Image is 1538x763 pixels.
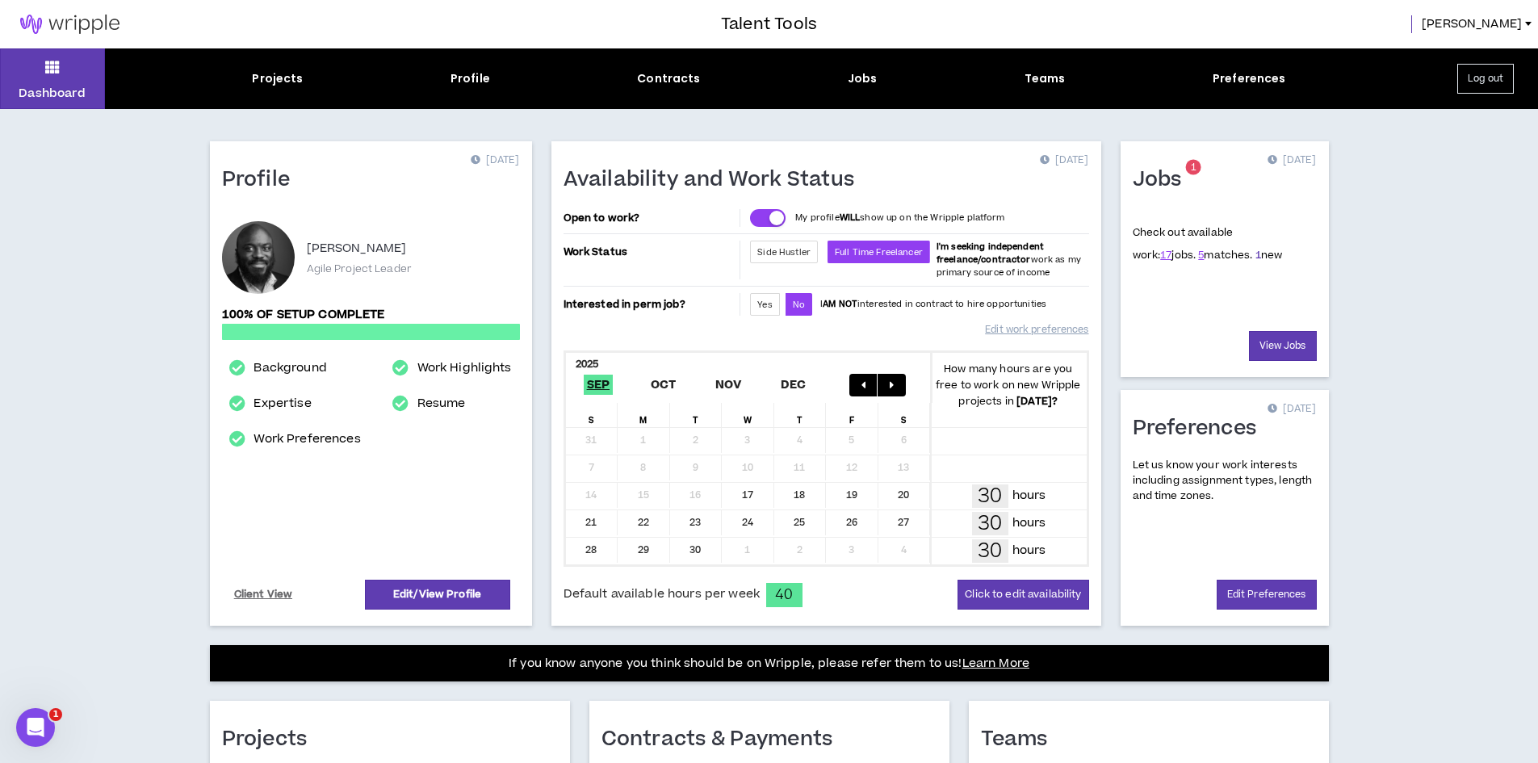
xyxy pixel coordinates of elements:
[1422,15,1522,33] span: [PERSON_NAME]
[777,375,810,395] span: Dec
[417,394,466,413] a: Resume
[601,727,845,753] h1: Contracts & Payments
[774,403,827,427] div: T
[1025,70,1066,87] div: Teams
[307,239,407,258] p: [PERSON_NAME]
[564,212,737,224] p: Open to work?
[823,298,857,310] strong: AM NOT
[937,241,1081,279] span: work as my primary source of income
[937,241,1044,266] b: I'm seeking independent freelance/contractor
[222,221,295,294] div: Kenny F.
[618,403,670,427] div: M
[1268,401,1316,417] p: [DATE]
[576,357,599,371] b: 2025
[1160,248,1171,262] a: 17
[451,70,490,87] div: Profile
[930,361,1087,409] p: How many hours are you free to work on new Wripple projects in
[254,430,360,449] a: Work Preferences
[985,316,1088,344] a: Edit work preferences
[757,246,811,258] span: Side Hustler
[1198,248,1252,262] span: matches.
[365,580,510,610] a: Edit/View Profile
[222,727,320,753] h1: Projects
[1133,225,1283,262] p: Check out available work:
[795,212,1004,224] p: My profile show up on the Wripple platform
[878,403,931,427] div: S
[254,358,326,378] a: Background
[232,581,295,609] a: Client View
[307,262,412,276] p: Agile Project Leader
[1012,487,1046,505] p: hours
[1255,248,1261,262] a: 1
[1457,64,1514,94] button: Log out
[1133,167,1194,193] h1: Jobs
[1268,153,1316,169] p: [DATE]
[417,358,512,378] a: Work Highlights
[222,167,303,193] h1: Profile
[1217,580,1317,610] a: Edit Preferences
[1133,416,1269,442] h1: Preferences
[564,167,867,193] h1: Availability and Work Status
[1249,331,1317,361] a: View Jobs
[1213,70,1286,87] div: Preferences
[721,12,817,36] h3: Talent Tools
[584,375,614,395] span: Sep
[1016,394,1058,409] b: [DATE] ?
[637,70,700,87] div: Contracts
[670,403,723,427] div: T
[793,299,805,311] span: No
[757,299,772,311] span: Yes
[1191,161,1196,174] span: 1
[19,85,86,102] p: Dashboard
[647,375,680,395] span: Oct
[564,585,760,603] span: Default available hours per week
[1186,160,1201,175] sup: 1
[254,394,311,413] a: Expertise
[564,293,737,316] p: Interested in perm job?
[962,655,1029,672] a: Learn More
[958,580,1088,610] button: Click to edit availability
[1133,458,1317,505] p: Let us know your work interests including assignment types, length and time zones.
[1198,248,1204,262] a: 5
[16,708,55,747] iframe: Intercom live chat
[981,727,1060,753] h1: Teams
[1012,514,1046,532] p: hours
[252,70,303,87] div: Projects
[712,375,745,395] span: Nov
[471,153,519,169] p: [DATE]
[826,403,878,427] div: F
[1255,248,1283,262] span: new
[848,70,878,87] div: Jobs
[566,403,618,427] div: S
[49,708,62,721] span: 1
[564,241,737,263] p: Work Status
[509,654,1029,673] p: If you know anyone you think should be on Wripple, please refer them to us!
[1012,542,1046,560] p: hours
[222,306,520,324] p: 100% of setup complete
[840,212,861,224] strong: WILL
[1160,248,1196,262] span: jobs.
[1040,153,1088,169] p: [DATE]
[722,403,774,427] div: W
[820,298,1046,311] p: I interested in contract to hire opportunities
